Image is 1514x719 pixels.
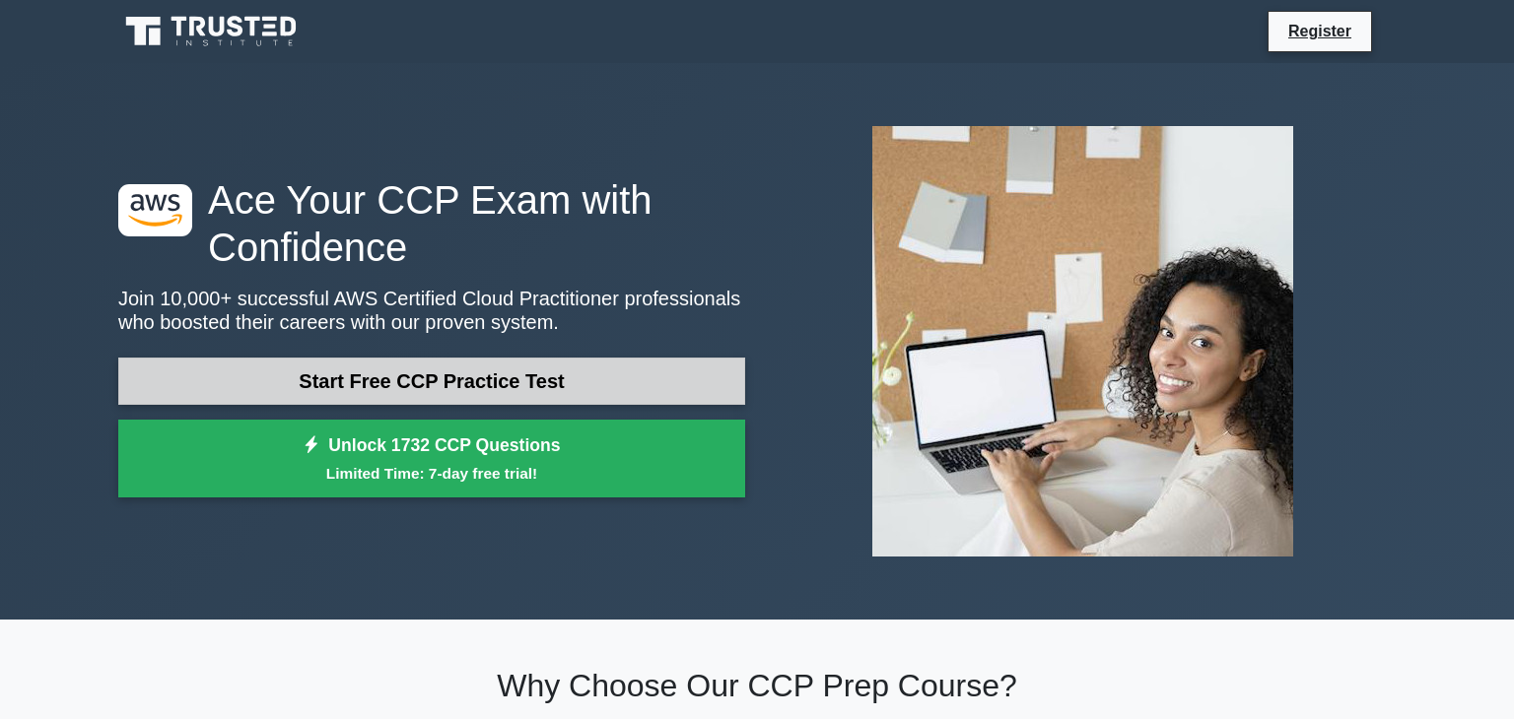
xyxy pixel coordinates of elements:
h2: Why Choose Our CCP Prep Course? [118,667,1396,704]
h1: Ace Your CCP Exam with Confidence [118,176,745,271]
small: Limited Time: 7-day free trial! [143,462,721,485]
p: Join 10,000+ successful AWS Certified Cloud Practitioner professionals who boosted their careers ... [118,287,745,334]
a: Unlock 1732 CCP QuestionsLimited Time: 7-day free trial! [118,420,745,498]
a: Register [1276,19,1363,43]
a: Start Free CCP Practice Test [118,358,745,405]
